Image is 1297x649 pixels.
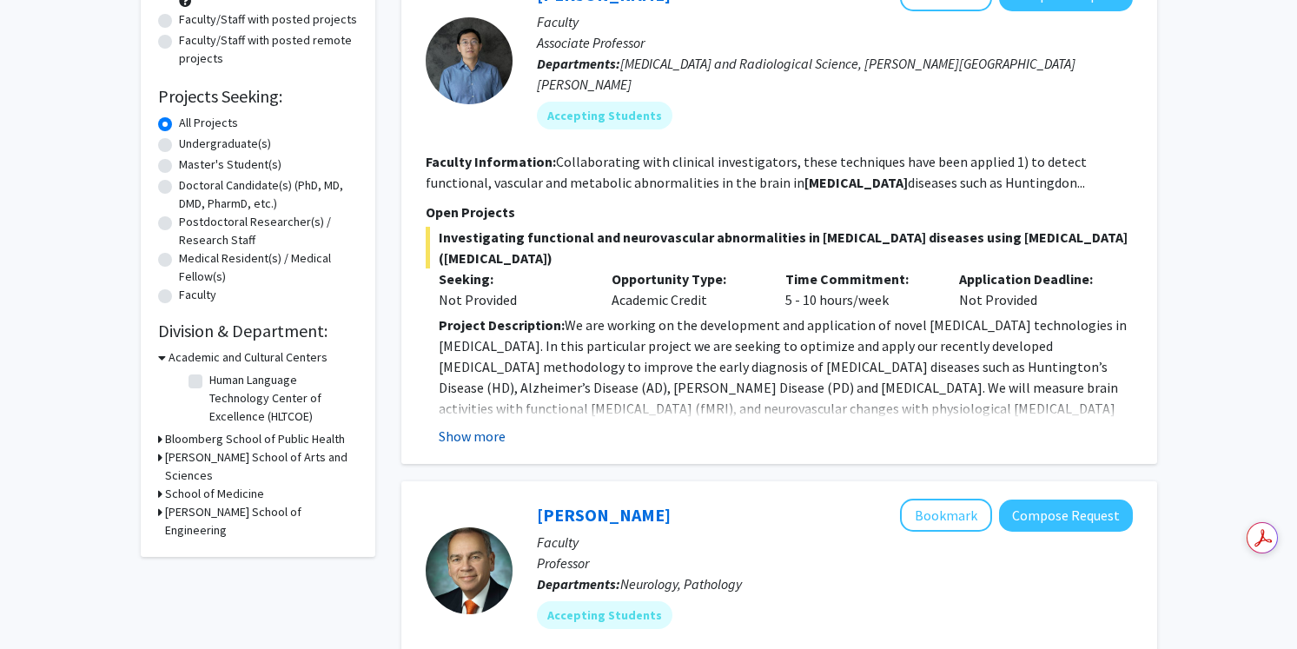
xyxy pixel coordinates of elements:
div: Academic Credit [599,268,772,310]
b: Departments: [537,55,620,72]
a: [PERSON_NAME] [537,504,671,526]
div: Not Provided [946,268,1120,310]
span: Neurology, Pathology [620,575,742,593]
iframe: Chat [13,571,74,636]
fg-read-more: Collaborating with clinical investigators, these techniques have been applied 1) to detect functi... [426,153,1087,191]
p: Seeking: [439,268,586,289]
p: Faculty [537,11,1133,32]
p: Open Projects [426,202,1133,222]
h2: Projects Seeking: [158,86,358,107]
label: Faculty/Staff with posted projects [179,10,357,29]
p: We are working on the development and application of novel [MEDICAL_DATA] technologies in [MEDICA... [439,315,1133,440]
label: Human Language Technology Center of Excellence (HLTCOE) [209,371,354,426]
label: All Projects [179,114,238,132]
p: Associate Professor [537,32,1133,53]
label: Postdoctoral Researcher(s) / Research Staff [179,213,358,249]
div: Not Provided [439,289,586,310]
p: Faculty [537,532,1133,553]
h3: Academic and Cultural Centers [169,348,328,367]
h3: [PERSON_NAME] School of Engineering [165,503,358,540]
mat-chip: Accepting Students [537,601,672,629]
div: 5 - 10 hours/week [772,268,946,310]
label: Medical Resident(s) / Medical Fellow(s) [179,249,358,286]
mat-chip: Accepting Students [537,102,672,129]
h3: School of Medicine [165,485,264,503]
h3: Bloomberg School of Public Health [165,430,345,448]
h2: Division & Department: [158,321,358,341]
p: Opportunity Type: [612,268,759,289]
label: Faculty/Staff with posted remote projects [179,31,358,68]
b: Departments: [537,575,620,593]
b: Faculty Information: [426,153,556,170]
p: Application Deadline: [959,268,1107,289]
label: Undergraduate(s) [179,135,271,153]
button: Show more [439,426,506,447]
strong: Project Description: [439,316,565,334]
label: Faculty [179,286,216,304]
span: [MEDICAL_DATA] and Radiological Science, [PERSON_NAME][GEOGRAPHIC_DATA][PERSON_NAME] [537,55,1075,93]
button: Compose Request to Juan Troncoso [999,500,1133,532]
label: Master's Student(s) [179,156,281,174]
span: Investigating functional and neurovascular abnormalities in [MEDICAL_DATA] diseases using [MEDICA... [426,227,1133,268]
button: Add Juan Troncoso to Bookmarks [900,499,992,532]
h3: [PERSON_NAME] School of Arts and Sciences [165,448,358,485]
label: Doctoral Candidate(s) (PhD, MD, DMD, PharmD, etc.) [179,176,358,213]
b: [MEDICAL_DATA] [804,174,908,191]
p: Professor [537,553,1133,573]
p: Time Commitment: [785,268,933,289]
